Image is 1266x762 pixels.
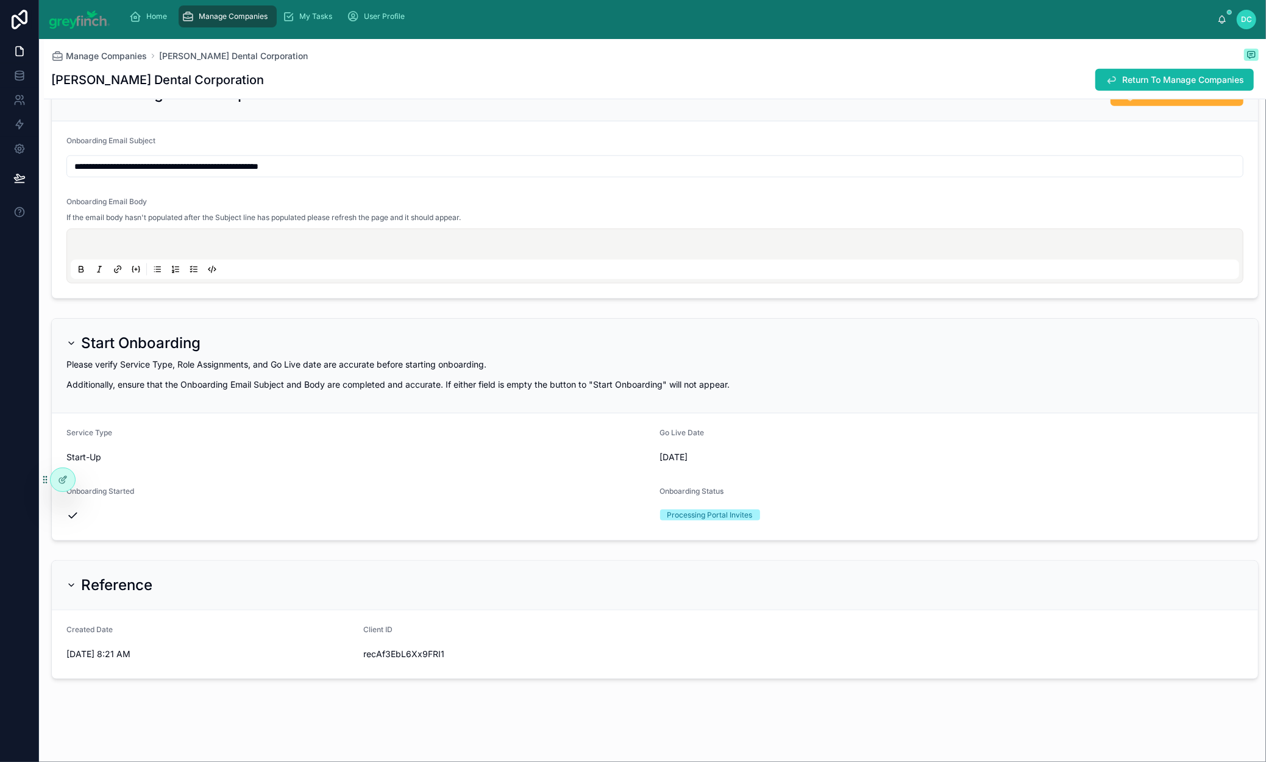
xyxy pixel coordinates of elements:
span: Home [147,12,168,21]
p: Please verify Service Type, Role Assignments, and Go Live date are accurate before starting onboa... [66,358,1243,371]
a: Manage Companies [51,50,147,62]
span: Return To Manage Companies [1122,74,1244,86]
span: Manage Companies [199,12,268,21]
span: Onboarding Started [66,486,134,496]
span: My Tasks [300,12,333,21]
div: scrollable content [120,3,1218,30]
a: My Tasks [279,5,341,27]
a: Manage Companies [179,5,277,27]
button: Return To Manage Companies [1095,69,1254,91]
a: [PERSON_NAME] Dental Corporation [159,50,308,62]
span: Onboarding Status [660,486,724,496]
span: DC [1241,15,1252,24]
span: Service Type [66,428,112,437]
span: Manage Companies [66,50,147,62]
span: Client ID [363,625,393,634]
span: If the email body hasn't populated after the Subject line has populated please refresh the page a... [66,213,461,223]
h1: [PERSON_NAME] Dental Corporation [51,71,264,88]
span: Onboarding Email Body [66,197,147,206]
span: Created Date [66,625,113,634]
span: recAf3EbL6Xx9FRI1 [363,648,650,660]
span: [DATE] 8:21 AM [66,648,354,660]
a: User Profile [344,5,414,27]
span: [DATE] [660,451,1244,463]
span: Go Live Date [660,428,705,437]
p: Additionally, ensure that the Onboarding Email Subject and Body are completed and accurate. If ei... [66,378,1243,391]
span: Onboarding Email Subject [66,136,155,145]
span: User Profile [365,12,405,21]
h2: Start Onboarding [81,333,201,353]
h2: Reference [81,575,152,595]
div: Processing Portal Invites [667,510,753,521]
img: App logo [49,10,110,29]
a: Home [126,5,176,27]
span: Start-Up [66,451,101,463]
